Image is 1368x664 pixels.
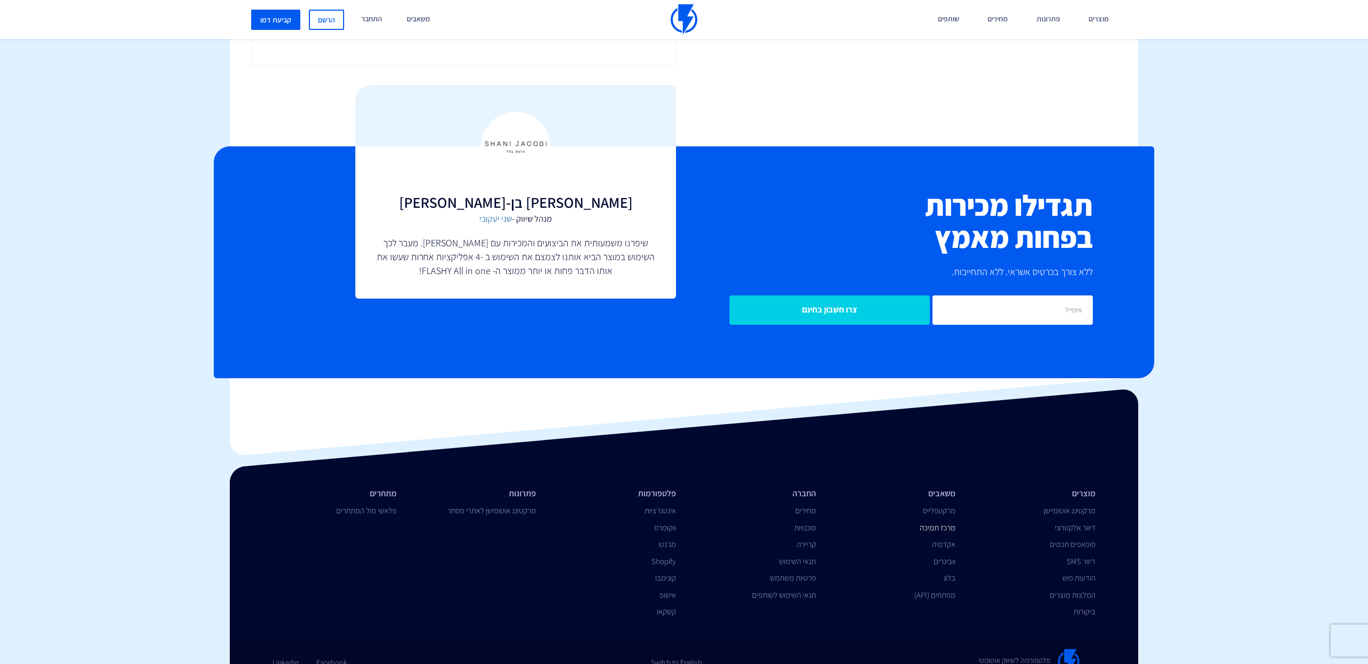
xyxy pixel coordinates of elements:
[692,264,1093,279] p: ללא צורך בכרטיס אשראי. ללא התחייבות.
[1050,539,1095,549] a: פופאפים חכמים
[309,10,344,30] a: הרשם
[729,295,930,325] input: צרו חשבון בחינם
[1067,556,1095,566] a: דיוור SMS
[655,573,676,583] a: קונימבו
[658,539,676,549] a: מג'נטו
[934,556,955,566] a: וובינרים
[651,556,676,566] a: Shopify
[1062,573,1095,583] a: הודעות פוש
[644,505,676,515] a: אינטגרציות
[1074,606,1095,616] a: ביקורות
[273,488,397,500] li: מתחרים
[413,488,537,500] li: פתרונות
[657,606,676,616] a: קשקאו
[779,556,816,566] a: תנאי השימוש
[479,213,512,224] a: שני יעקובי
[447,505,536,515] a: מרקטינג אוטומישן לאתרי מסחר
[377,213,655,225] span: מנהל שיווק -
[377,236,655,277] p: שיפרנו משמעותית את הביצועים והמכירות עם [PERSON_NAME]. מעבר לכך השימוש במוצר הביא אותנו לצמצם את ...
[971,488,1095,500] li: מוצרים
[752,590,816,600] a: תנאי השימוש לשותפים
[920,522,955,533] a: מרכז תמיכה
[692,488,816,500] li: החברה
[795,505,816,515] a: מחירים
[654,522,676,533] a: ווקומרס
[794,522,816,533] a: סוכנויות
[336,505,397,515] a: פלאשי מול המתחרים
[692,189,1093,254] h2: תגדילו מכירות בפחות מאמץ
[1055,522,1095,533] a: דיוור אלקטרוני
[932,539,955,549] a: אקדמיה
[770,573,816,583] a: פרטיות משתמש
[932,295,1093,325] input: אימייל
[377,194,655,211] h3: [PERSON_NAME] בן-[PERSON_NAME]
[1044,505,1095,515] a: מרקטינג אוטומיישן
[914,590,955,600] a: מפתחים (API)
[797,539,816,549] a: קריירה
[552,488,676,500] li: פלטפורמות
[481,112,550,181] img: Feedback
[943,573,955,583] a: בלוג
[1050,590,1095,600] a: המלצות מוצרים
[923,505,955,515] a: מרקטפלייס
[251,10,300,30] a: קביעת דמו
[659,590,676,600] a: אישופ
[832,488,956,500] li: משאבים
